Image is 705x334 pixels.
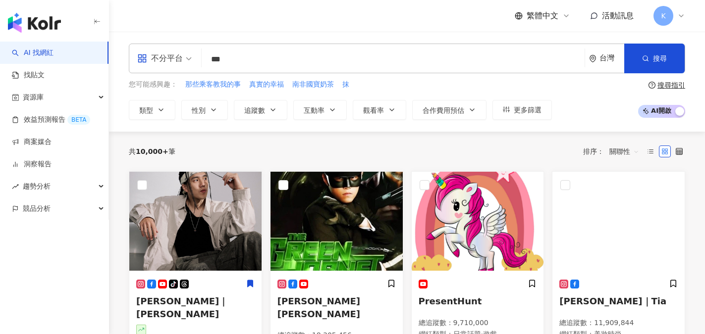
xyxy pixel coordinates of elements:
img: KOL Avatar [271,172,403,271]
button: 互動率 [293,100,347,120]
a: 找貼文 [12,70,45,80]
button: 合作費用預估 [412,100,487,120]
span: 搜尋 [653,54,667,62]
span: [PERSON_NAME]｜[PERSON_NAME] [136,296,228,319]
div: 搜尋指引 [657,81,685,89]
span: 關聯性 [609,143,639,159]
span: rise [12,183,19,190]
span: 抹 [342,80,349,90]
span: 活動訊息 [602,11,634,20]
span: 趨勢分析 [23,175,51,197]
span: 10,000+ [136,147,168,155]
button: 抹 [342,79,350,90]
a: 商案媒合 [12,137,52,147]
span: question-circle [649,82,655,89]
span: [PERSON_NAME] [PERSON_NAME] [277,296,360,319]
button: 搜尋 [624,44,685,73]
span: environment [589,55,597,62]
img: logo [8,13,61,33]
span: [PERSON_NAME]｜Tia [559,296,666,306]
div: 排序： [583,143,645,159]
a: 洞察報告 [12,159,52,169]
img: KOL Avatar [129,172,262,271]
span: 競品分析 [23,197,51,220]
span: 觀看率 [363,106,384,114]
a: searchAI 找網紅 [12,48,54,58]
button: 類型 [129,100,175,120]
div: 不分平台 [137,50,183,66]
a: 效益預測報告BETA [12,115,90,125]
span: 合作費用預估 [423,106,464,114]
button: 真實的幸福 [249,79,284,90]
img: KOL Avatar [552,172,685,271]
span: 類型 [139,106,153,114]
button: 性別 [181,100,228,120]
span: 更多篩選 [514,106,542,114]
span: 繁體中文 [527,10,558,21]
span: 追蹤數 [244,106,265,114]
button: 那些乘客教我的事 [185,79,241,90]
button: 觀看率 [353,100,406,120]
span: PresentHunt [419,296,482,306]
div: 共 筆 [129,147,175,155]
button: 南非國寶奶茶 [292,79,334,90]
button: 追蹤數 [234,100,287,120]
img: KOL Avatar [412,172,544,271]
span: 您可能感興趣： [129,80,177,90]
button: 更多篩選 [492,100,552,120]
span: appstore [137,53,147,63]
p: 總追蹤數 ： 11,909,844 [559,318,678,328]
span: 性別 [192,106,206,114]
div: 台灣 [599,54,624,62]
span: 真實的幸福 [249,80,284,90]
span: K [661,10,665,21]
span: 那些乘客教我的事 [185,80,241,90]
span: 互動率 [304,106,325,114]
p: 總追蹤數 ： 9,710,000 [419,318,537,328]
span: 南非國寶奶茶 [292,80,334,90]
span: 資源庫 [23,86,44,108]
